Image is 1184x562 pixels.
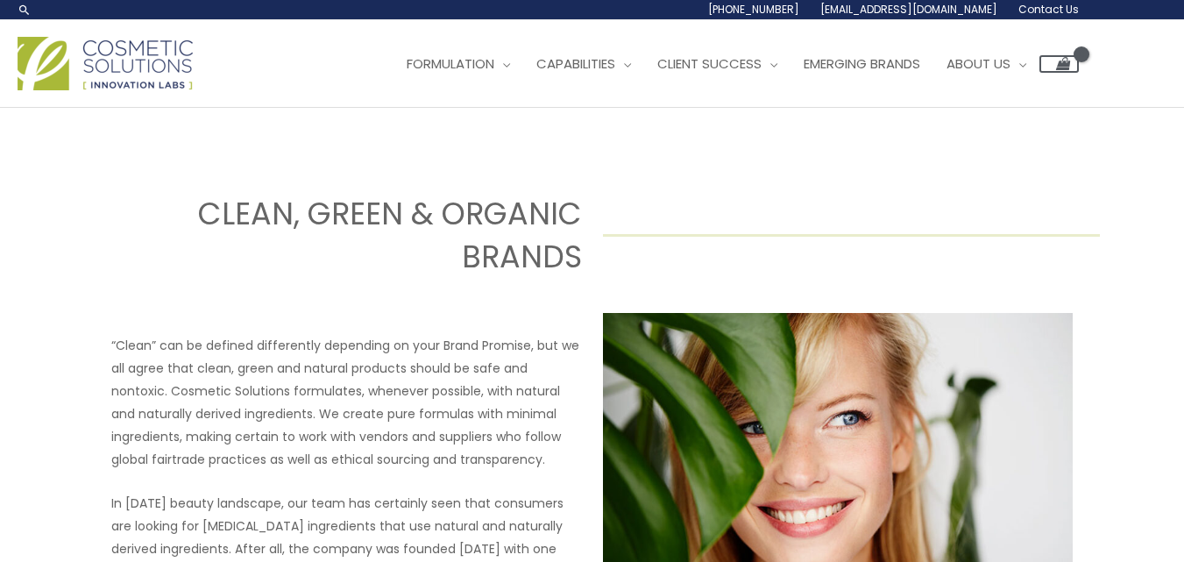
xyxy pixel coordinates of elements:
span: Contact Us [1018,2,1079,17]
span: Client Success [657,54,762,73]
a: Search icon link [18,3,32,17]
nav: Site Navigation [380,38,1079,90]
a: Client Success [644,38,791,90]
p: “Clean” can be defined differently depending on your Brand Promise, but we all agree that clean, ... [111,334,582,471]
a: Formulation [393,38,523,90]
a: View Shopping Cart, empty [1039,55,1079,73]
a: Emerging Brands [791,38,933,90]
img: Cosmetic Solutions Logo [18,37,193,90]
span: Formulation [407,54,494,73]
span: About Us [946,54,1010,73]
span: Capabilities [536,54,615,73]
span: [EMAIL_ADDRESS][DOMAIN_NAME] [820,2,997,17]
span: Emerging Brands [804,54,920,73]
a: About Us [933,38,1039,90]
a: Capabilities [523,38,644,90]
h1: CLEAN, GREEN & ORGANIC BRANDS [84,192,581,278]
span: [PHONE_NUMBER] [708,2,799,17]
